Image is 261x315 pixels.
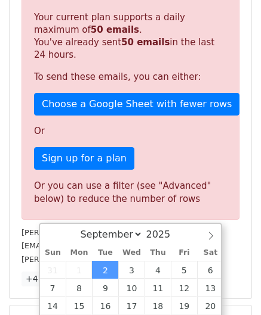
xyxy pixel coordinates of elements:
[40,279,66,297] span: September 7, 2025
[171,261,197,279] span: September 5, 2025
[66,279,92,297] span: September 8, 2025
[145,249,171,257] span: Thu
[92,279,118,297] span: September 9, 2025
[201,258,261,315] iframe: Chat Widget
[34,179,227,206] div: Or you can use a filter (see "Advanced" below) to reduce the number of rows
[118,249,145,257] span: Wed
[197,261,223,279] span: September 6, 2025
[34,93,239,116] a: Choose a Google Sheet with fewer rows
[22,228,218,237] small: [PERSON_NAME][EMAIL_ADDRESS][DOMAIN_NAME]
[92,261,118,279] span: September 2, 2025
[66,261,92,279] span: September 1, 2025
[197,279,223,297] span: September 13, 2025
[143,229,186,240] input: Year
[121,37,170,48] strong: 50 emails
[197,297,223,314] span: September 20, 2025
[91,24,139,35] strong: 50 emails
[145,297,171,314] span: September 18, 2025
[34,125,227,138] p: Or
[22,255,218,264] small: [PERSON_NAME][EMAIL_ADDRESS][DOMAIN_NAME]
[22,241,155,250] small: [EMAIL_ADDRESS][DOMAIN_NAME]
[197,249,223,257] span: Sat
[22,272,72,286] a: +47 more
[40,249,66,257] span: Sun
[145,261,171,279] span: September 4, 2025
[66,249,92,257] span: Mon
[171,249,197,257] span: Fri
[145,279,171,297] span: September 11, 2025
[171,297,197,314] span: September 19, 2025
[118,261,145,279] span: September 3, 2025
[34,71,227,83] p: To send these emails, you can either:
[92,297,118,314] span: September 16, 2025
[34,147,134,170] a: Sign up for a plan
[40,297,66,314] span: September 14, 2025
[34,11,227,61] p: Your current plan supports a daily maximum of . You've already sent in the last 24 hours.
[118,297,145,314] span: September 17, 2025
[92,249,118,257] span: Tue
[66,297,92,314] span: September 15, 2025
[171,279,197,297] span: September 12, 2025
[118,279,145,297] span: September 10, 2025
[40,261,66,279] span: August 31, 2025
